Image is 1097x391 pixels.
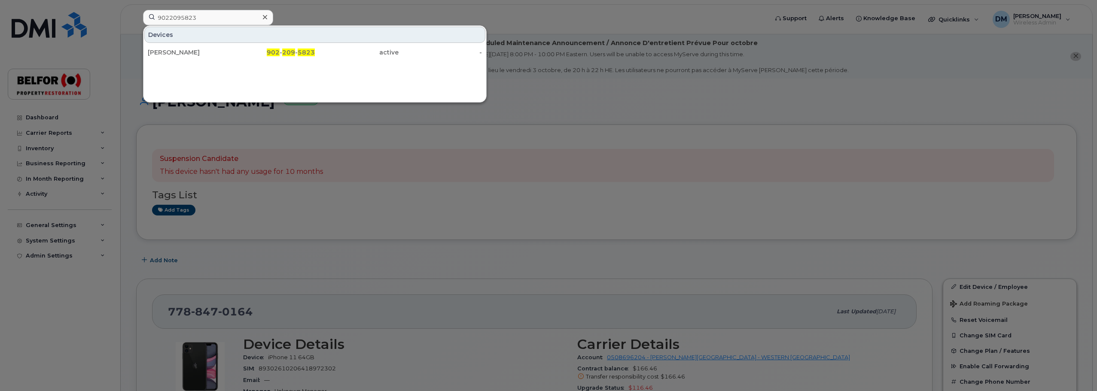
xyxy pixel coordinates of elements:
[282,48,295,56] span: 209
[148,48,232,57] div: [PERSON_NAME]
[315,48,399,57] div: active
[399,48,482,57] div: -
[144,45,485,60] a: [PERSON_NAME]902-209-5823active-
[232,48,315,57] div: - -
[298,48,315,56] span: 5823
[144,27,485,43] div: Devices
[267,48,280,56] span: 902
